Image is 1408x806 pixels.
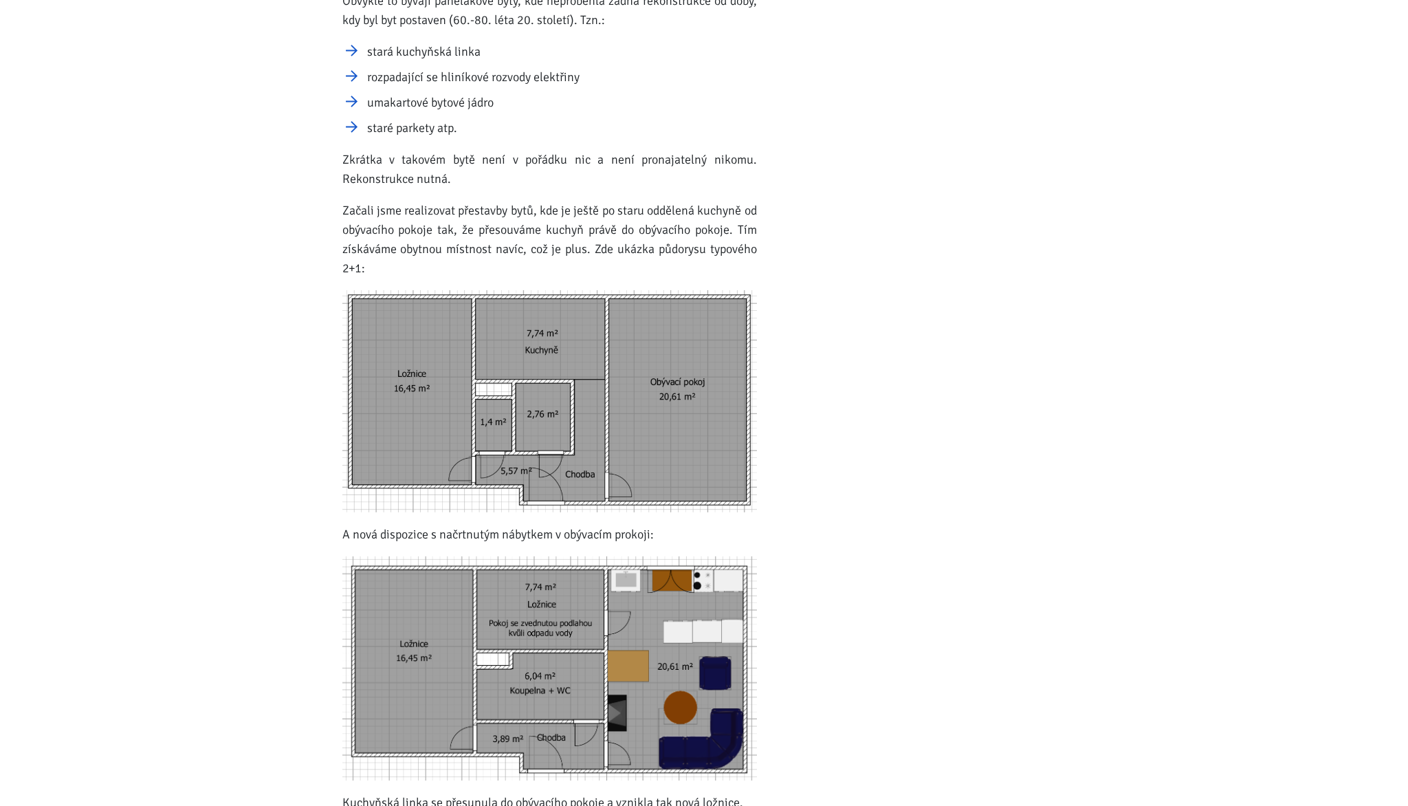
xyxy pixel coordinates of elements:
p: Zkrátka v takovém bytě není v pořádku nic a není pronajatelný nikomu. Rekonstrukce nutná. [342,150,757,188]
p: A nová dispozice s načrtnutým nábytkem v obývacím prokoji: [342,525,757,544]
p: Začali jsme realizovat přestavby bytů, kde je ještě po staru oddělená kuchyně od obývacího pokoje... [342,201,757,278]
li: stará kuchyňská linka [367,42,757,61]
li: staré parkety atp. [367,118,757,138]
li: rozpadající se hliníkové rozvody elektřiny [367,67,757,87]
li: umakartové bytové jádro [367,93,757,112]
